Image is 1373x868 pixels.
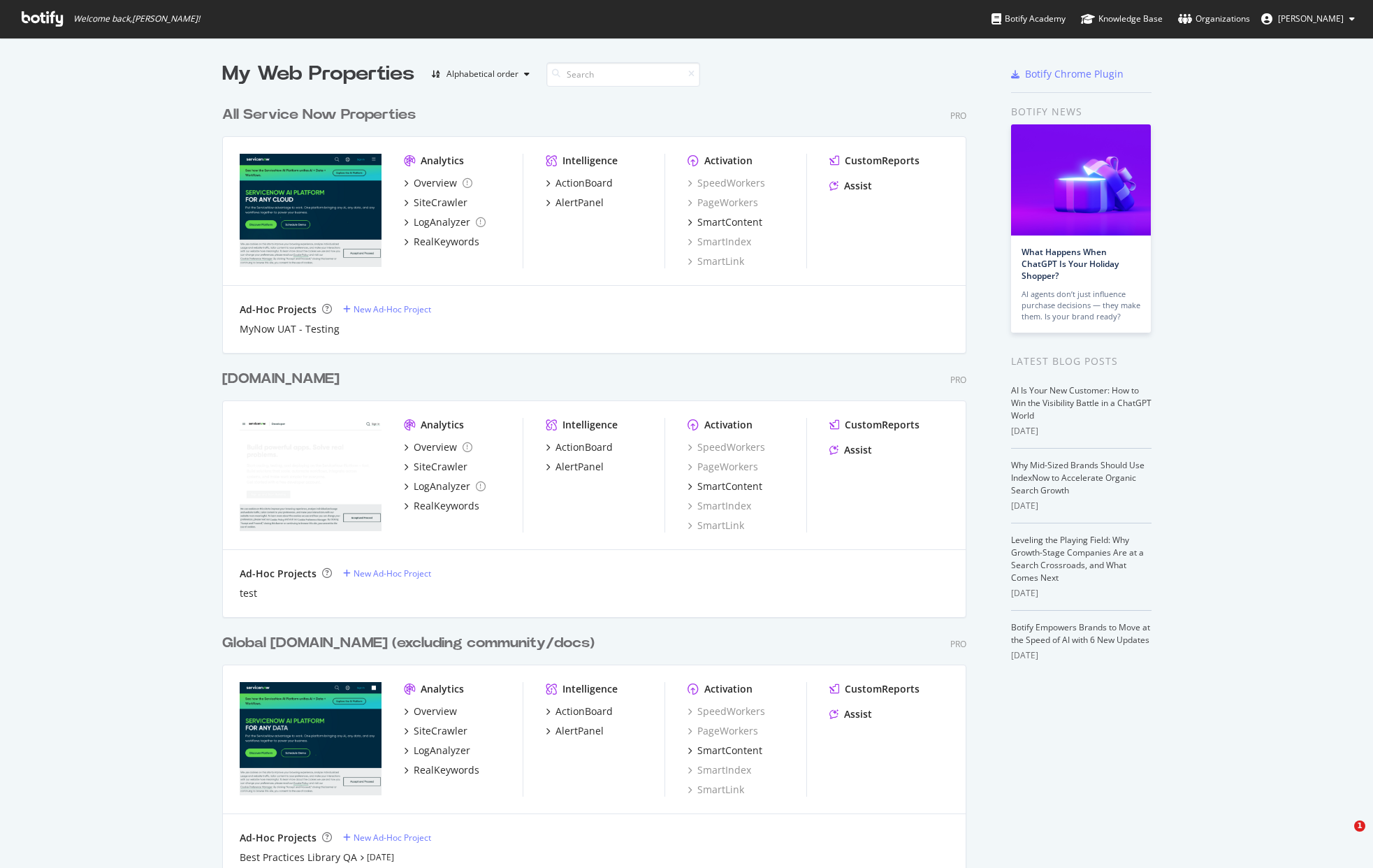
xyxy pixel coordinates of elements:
[73,13,200,24] span: Welcome back, [PERSON_NAME] !
[404,499,479,513] a: RealKeywords
[555,704,613,718] div: ActionBoard
[1011,124,1151,236] img: What Happens When ChatGPT Is Your Holiday Shopper?
[829,443,872,457] a: Assist
[1081,12,1163,26] div: Knowledge Base
[404,460,467,474] a: SiteCrawler
[845,154,920,168] div: CustomReports
[343,567,431,579] a: New Ad-Hoc Project
[1178,12,1250,26] div: Organizations
[414,704,457,718] div: Overview
[240,586,257,600] a: test
[222,105,416,125] div: All Service Now Properties
[546,704,613,718] a: ActionBoard
[1011,384,1152,421] a: AI Is Your New Customer: How to Win the Visibility Battle in a ChatGPT World
[404,215,486,229] a: LogAnalyzer
[950,374,966,386] div: Pro
[343,303,431,315] a: New Ad-Hoc Project
[1022,289,1140,322] div: AI agents don’t just influence purchase decisions — they make them. Is your brand ready?
[688,440,765,454] div: SpeedWorkers
[240,418,382,531] img: developer.servicenow.com
[240,303,317,317] div: Ad-Hoc Projects
[546,460,604,474] a: AlertPanel
[546,176,613,190] a: ActionBoard
[404,235,479,249] a: RealKeywords
[704,154,753,168] div: Activation
[414,176,457,190] div: Overview
[1011,587,1152,600] div: [DATE]
[950,110,966,122] div: Pro
[562,418,618,432] div: Intelligence
[414,724,467,738] div: SiteCrawler
[222,369,340,389] div: [DOMAIN_NAME]
[688,196,758,210] a: PageWorkers
[829,418,920,432] a: CustomReports
[414,479,470,493] div: LogAnalyzer
[1011,354,1152,369] div: Latest Blog Posts
[240,831,317,845] div: Ad-Hoc Projects
[222,633,600,653] a: Global [DOMAIN_NAME] (excluding community/docs)
[844,707,872,721] div: Assist
[354,567,431,579] div: New Ad-Hoc Project
[546,724,604,738] a: AlertPanel
[688,499,751,513] a: SmartIndex
[950,638,966,650] div: Pro
[414,215,470,229] div: LogAnalyzer
[562,154,618,168] div: Intelligence
[240,682,382,795] img: servicenow.com
[1022,246,1119,282] a: What Happens When ChatGPT Is Your Holiday Shopper?
[1011,649,1152,662] div: [DATE]
[688,479,762,493] a: SmartContent
[688,235,751,249] a: SmartIndex
[1011,67,1124,81] a: Botify Chrome Plugin
[404,176,472,190] a: Overview
[555,196,604,210] div: AlertPanel
[555,460,604,474] div: AlertPanel
[404,744,470,758] a: LogAnalyzer
[688,176,765,190] a: SpeedWorkers
[688,460,758,474] a: PageWorkers
[704,418,753,432] div: Activation
[414,440,457,454] div: Overview
[844,179,872,193] div: Assist
[222,369,345,389] a: [DOMAIN_NAME]
[414,460,467,474] div: SiteCrawler
[704,682,753,696] div: Activation
[688,763,751,777] a: SmartIndex
[1011,621,1150,646] a: Botify Empowers Brands to Move at the Speed of AI with 6 New Updates
[555,440,613,454] div: ActionBoard
[1250,8,1366,30] button: [PERSON_NAME]
[240,322,340,336] a: MyNow UAT - Testing
[1011,534,1144,584] a: Leveling the Playing Field: Why Growth-Stage Companies Are at a Search Crossroads, and What Comes...
[404,724,467,738] a: SiteCrawler
[688,254,744,268] a: SmartLink
[222,60,414,88] div: My Web Properties
[1354,820,1365,832] span: 1
[240,567,317,581] div: Ad-Hoc Projects
[991,12,1066,26] div: Botify Academy
[414,235,479,249] div: RealKeywords
[343,832,431,844] a: New Ad-Hoc Project
[1011,104,1152,120] div: Botify news
[240,851,357,865] div: Best Practices Library QA
[845,682,920,696] div: CustomReports
[688,783,744,797] div: SmartLink
[421,682,464,696] div: Analytics
[222,633,595,653] div: Global [DOMAIN_NAME] (excluding community/docs)
[426,63,535,85] button: Alphabetical order
[1011,425,1152,437] div: [DATE]
[367,851,394,863] a: [DATE]
[555,724,604,738] div: AlertPanel
[1025,67,1124,81] div: Botify Chrome Plugin
[1325,820,1359,854] iframe: Intercom live chat
[688,519,744,533] div: SmartLink
[446,70,518,78] div: Alphabetical order
[404,440,472,454] a: Overview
